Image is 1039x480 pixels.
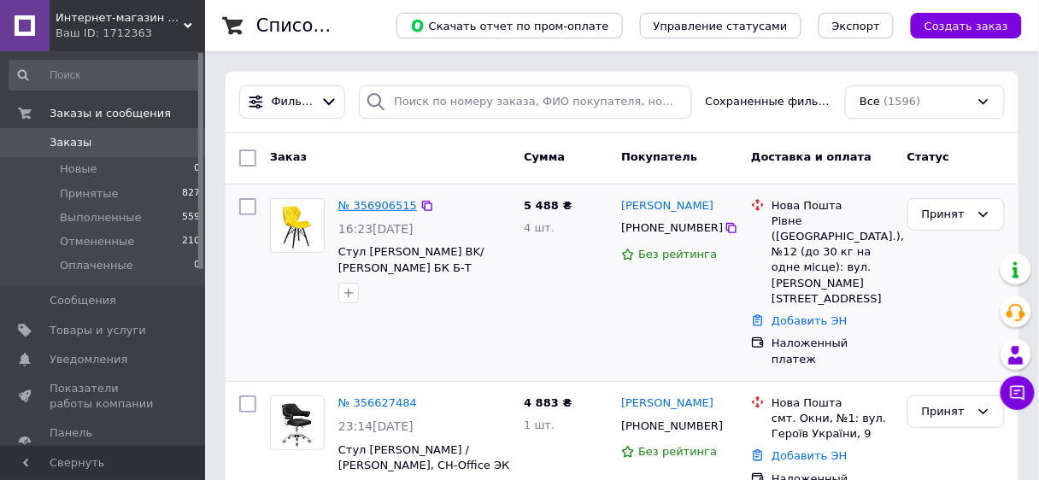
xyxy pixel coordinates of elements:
[883,95,920,108] span: (1596)
[182,210,200,225] span: 559
[772,336,893,366] div: Наложенный платеж
[819,13,894,38] button: Экспорт
[182,234,200,249] span: 210
[9,60,202,91] input: Поиск
[270,198,325,253] a: Фото товару
[60,210,142,225] span: Выполненные
[772,411,893,442] div: смт. Окни, №1: вул. Героїв України, 9
[638,445,717,458] span: Без рейтинга
[50,352,127,367] span: Уведомления
[338,396,417,409] a: № 356627484
[182,186,200,202] span: 827
[56,26,205,41] div: Ваш ID: 1712363
[621,198,713,214] a: [PERSON_NAME]
[524,396,572,409] span: 4 883 ₴
[396,13,623,38] button: Скачать отчет по пром-оплате
[60,234,134,249] span: Отмененные
[359,85,691,119] input: Поиск по номеру заказа, ФИО покупателя, номеру телефона, Email, номеру накладной
[751,150,872,163] span: Доставка и оплата
[50,381,158,412] span: Показатели работы компании
[772,214,893,307] div: Рівне ([GEOGRAPHIC_DATA].), №12 (до 30 кг на одне місце): вул. [PERSON_NAME][STREET_ADDRESS]
[911,13,1022,38] button: Создать заказ
[194,161,200,177] span: 0
[338,419,414,433] span: 23:14[DATE]
[772,314,847,327] a: Добавить ЭН
[271,199,324,252] img: Фото товару
[56,10,184,26] span: Интернет-магазин Меблионер
[256,15,403,36] h1: Список заказов
[640,13,801,38] button: Управление статусами
[621,150,697,163] span: Покупатель
[772,395,893,411] div: Нова Пошта
[621,395,713,412] a: [PERSON_NAME]
[410,18,609,33] span: Скачать отчет по пром-оплате
[270,395,325,450] a: Фото товару
[618,415,724,437] div: [PHONE_NUMBER]
[772,198,893,214] div: Нова Пошта
[272,396,322,449] img: Фото товару
[272,94,314,110] span: Фильтры
[60,258,133,273] span: Оплаченные
[832,20,880,32] span: Экспорт
[706,94,832,110] span: Сохраненные фильтры:
[50,135,91,150] span: Заказы
[922,206,970,224] div: Принят
[922,403,970,421] div: Принят
[194,258,200,273] span: 0
[50,425,158,456] span: Панель управления
[618,217,724,239] div: [PHONE_NUMBER]
[907,150,950,163] span: Статус
[60,161,97,177] span: Новые
[50,323,146,338] span: Товары и услуги
[338,245,484,290] a: Стул [PERSON_NAME] BK/ [PERSON_NAME] БК Б-Т желтый B-1027
[772,449,847,462] a: Добавить ЭН
[270,150,307,163] span: Заказ
[50,106,171,121] span: Заказы и сообщения
[894,19,1022,32] a: Создать заказ
[638,248,717,260] span: Без рейтинга
[524,150,565,163] span: Сумма
[60,186,119,202] span: Принятые
[50,293,116,308] span: Сообщения
[654,20,788,32] span: Управление статусами
[524,419,555,431] span: 1 шт.
[860,94,880,110] span: Все
[524,199,572,212] span: 5 488 ₴
[524,221,555,234] span: 4 шт.
[1001,376,1035,410] button: Чат с покупателем
[925,20,1008,32] span: Создать заказ
[338,222,414,236] span: 16:23[DATE]
[338,199,417,212] a: № 356906515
